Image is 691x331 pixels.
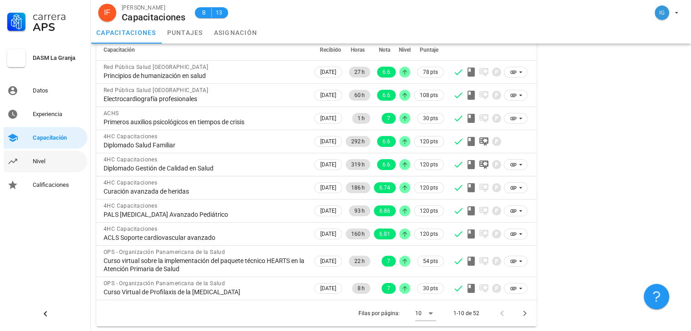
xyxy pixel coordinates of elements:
span: 6.86 [379,205,390,216]
a: Calificaciones [4,174,87,196]
div: Experiencia [33,111,84,118]
span: 78 pts [423,68,438,77]
span: 60 h [354,90,365,101]
div: 1-10 de 52 [453,309,479,317]
span: 120 pts [420,160,438,169]
div: DASM La Granja [33,54,84,62]
span: 6.6 [383,90,390,101]
span: 120 pts [420,206,438,215]
span: 7 [387,283,390,294]
th: Recibido [313,39,344,61]
span: 30 pts [423,284,438,293]
span: 22 h [354,256,365,267]
span: 54 pts [423,257,438,266]
div: Electrocardiografía profesionales [104,95,305,103]
span: 108 pts [420,91,438,100]
span: OPS - Organización Panamericana de la Salud [104,280,225,287]
div: APS [33,22,84,33]
span: [DATE] [320,256,336,266]
a: Experiencia [4,103,87,125]
a: Datos [4,80,87,102]
span: ACHS [104,110,119,117]
button: Página siguiente [517,305,533,321]
span: [DATE] [320,183,336,193]
span: 13 [215,8,223,17]
span: Nivel [399,47,411,53]
span: 120 pts [420,229,438,239]
span: IF [104,4,110,22]
span: 6.74 [379,182,390,193]
span: 93 h [354,205,365,216]
div: 10Filas por página: [415,306,436,321]
a: Capacitación [4,127,87,149]
span: 7 [387,113,390,124]
div: ACLS Soporte cardiovascular avanzado [104,234,305,242]
a: capacitaciones [91,22,162,44]
span: Horas [351,47,365,53]
div: Diplomado Gestión de Calidad en Salud [104,164,305,172]
span: Recibido [320,47,341,53]
span: [DATE] [320,136,336,146]
span: 4HC Capacitaciones [104,133,157,140]
span: 186 h [351,182,365,193]
div: Principios de humanización en salud [104,72,305,80]
div: Capacitaciones [122,12,186,22]
span: [DATE] [320,229,336,239]
span: Red Pública Salud [GEOGRAPHIC_DATA] [104,64,208,70]
span: Puntaje [420,47,438,53]
span: B [200,8,208,17]
span: 1 h [358,113,365,124]
span: 160 h [351,229,365,239]
span: [DATE] [320,160,336,170]
a: puntajes [162,22,209,44]
span: 120 pts [420,137,438,146]
th: Nivel [398,39,412,61]
th: Puntaje [412,39,446,61]
span: [DATE] [320,283,336,293]
div: Calificaciones [33,181,84,189]
span: 120 pts [420,183,438,192]
span: 4HC Capacitaciones [104,156,157,163]
div: Nivel [33,158,84,165]
span: 4HC Capacitaciones [104,226,157,232]
span: [DATE] [320,67,336,77]
th: Capacitación [96,39,313,61]
div: Curso virtual sobre la implementación del paquete técnico HEARTS en la Atención Primaria de Salud [104,257,305,273]
span: [DATE] [320,206,336,216]
span: 6.6 [383,159,390,170]
div: [PERSON_NAME] [122,3,186,12]
span: 27 h [354,67,365,78]
div: Diplomado Salud Familiar [104,141,305,149]
div: Capacitación [33,134,84,141]
span: 8 h [358,283,365,294]
span: Capacitación [104,47,135,53]
span: 6.6 [383,67,390,78]
span: 7 [387,256,390,267]
div: PALS [MEDICAL_DATA] Avanzado Pediátrico [104,210,305,219]
div: avatar [655,5,669,20]
th: Horas [344,39,372,61]
span: 4HC Capacitaciones [104,180,157,186]
div: avatar [98,4,116,22]
span: 319 h [351,159,365,170]
div: Filas por página: [358,300,436,326]
span: 6.6 [383,136,390,147]
div: Carrera [33,11,84,22]
span: 30 pts [423,114,438,123]
a: asignación [209,22,263,44]
span: 4HC Capacitaciones [104,203,157,209]
span: [DATE] [320,90,336,100]
div: Curso Virtual de Profilaxis de la [MEDICAL_DATA] [104,288,305,296]
div: Curación avanzada de heridas [104,187,305,195]
div: 10 [415,309,422,317]
div: Primeros auxilios psicológicos en tiempos de crisis [104,118,305,126]
span: Red Pública Salud [GEOGRAPHIC_DATA] [104,87,208,93]
span: Nota [379,47,390,53]
th: Nota [372,39,398,61]
span: [DATE] [320,113,336,123]
span: 6.81 [379,229,390,239]
span: OPS - Organización Panamericana de la Salud [104,249,225,255]
a: Nivel [4,151,87,172]
div: Datos [33,87,84,94]
span: 292 h [351,136,365,147]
